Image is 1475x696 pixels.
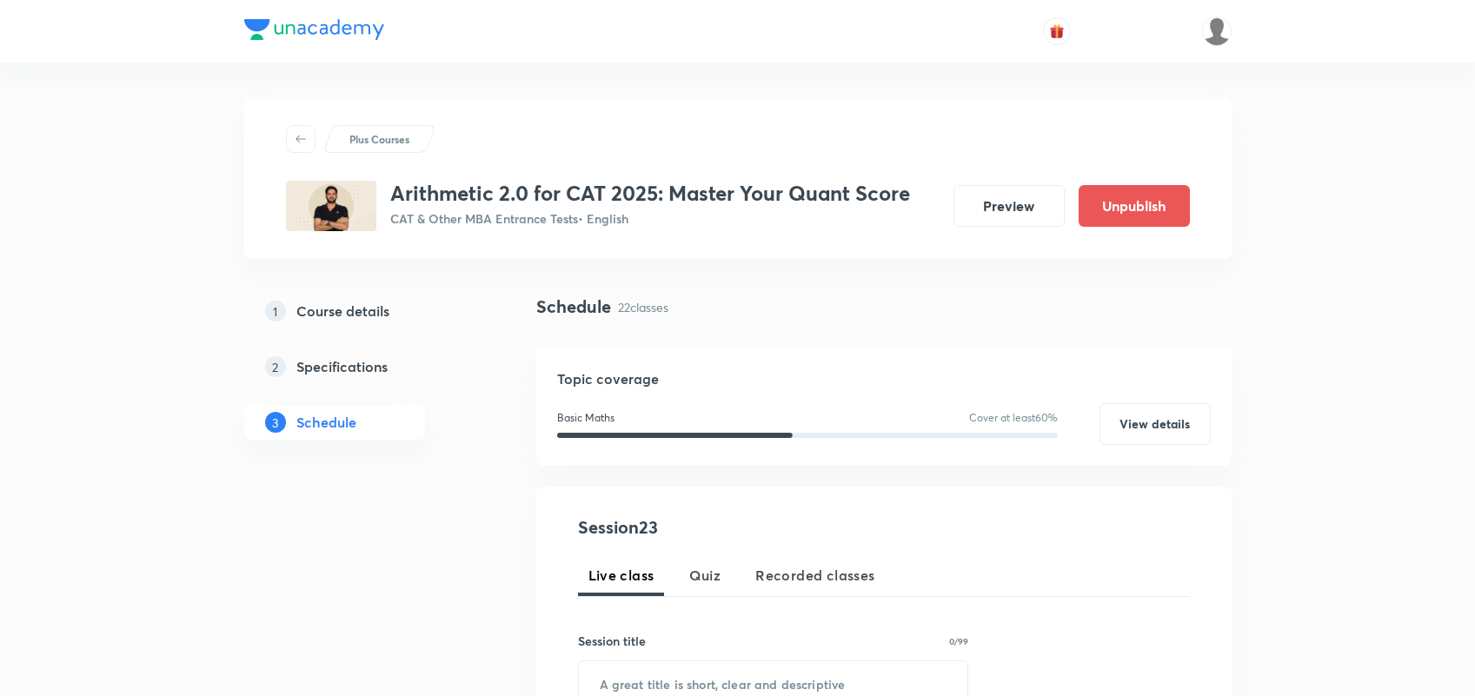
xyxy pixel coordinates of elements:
[1202,17,1232,46] img: Coolm
[244,19,384,44] a: Company Logo
[618,298,668,316] p: 22 classes
[1100,403,1211,445] button: View details
[1079,185,1190,227] button: Unpublish
[689,565,721,586] span: Quiz
[390,209,910,228] p: CAT & Other MBA Entrance Tests • English
[265,301,286,321] p: 1
[265,412,286,433] p: 3
[244,349,481,384] a: 2Specifications
[949,637,968,646] p: 0/99
[969,410,1058,426] p: Cover at least 60 %
[536,294,611,320] h4: Schedule
[1049,23,1065,39] img: avatar
[286,181,376,231] img: 4B2A9A03-CB29-4062-AC34-FA2502FF1DDC_plus.png
[557,368,1211,389] h5: Topic coverage
[588,565,654,586] span: Live class
[296,356,388,377] h5: Specifications
[265,356,286,377] p: 2
[244,294,481,328] a: 1Course details
[296,301,389,321] h5: Course details
[953,185,1065,227] button: Preview
[349,131,409,147] p: Plus Courses
[557,410,615,426] p: Basic Maths
[244,19,384,40] img: Company Logo
[296,412,356,433] h5: Schedule
[578,632,646,650] h6: Session title
[578,514,895,540] h4: Session 23
[755,565,874,586] span: Recorded classes
[390,181,910,206] h3: Arithmetic 2.0 for CAT 2025: Master Your Quant Score
[1043,17,1071,45] button: avatar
